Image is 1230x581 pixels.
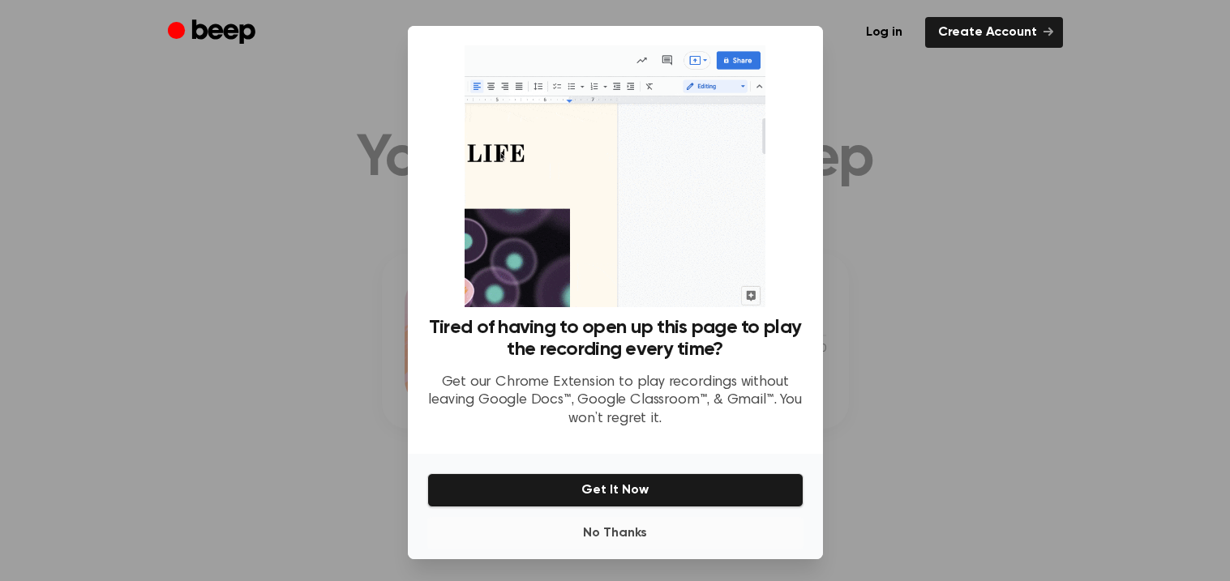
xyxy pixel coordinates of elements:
[427,317,804,361] h3: Tired of having to open up this page to play the recording every time?
[168,17,259,49] a: Beep
[853,17,915,48] a: Log in
[427,517,804,549] button: No Thanks
[427,374,804,429] p: Get our Chrome Extension to play recordings without leaving Google Docs™, Google Classroom™, & Gm...
[925,17,1063,48] a: Create Account
[465,45,765,307] img: Beep extension in action
[427,473,804,507] button: Get It Now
